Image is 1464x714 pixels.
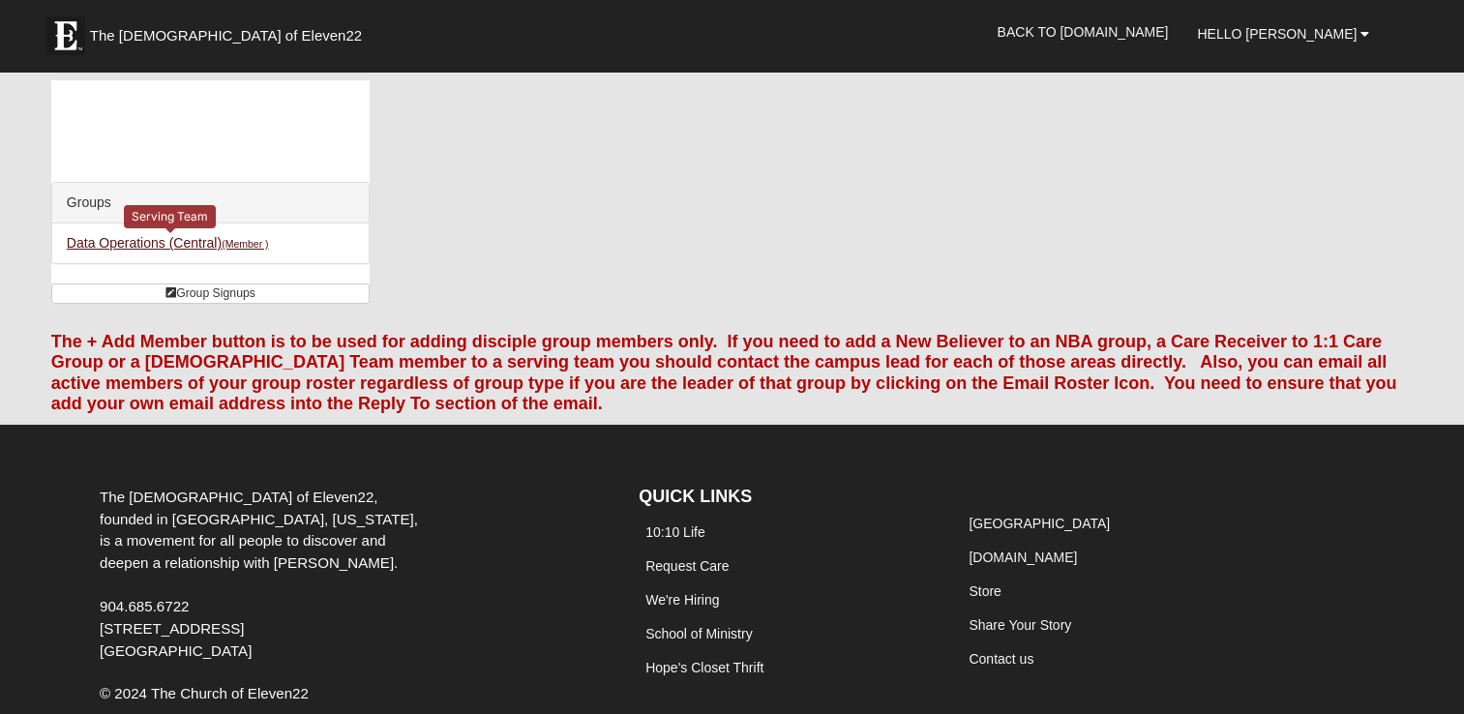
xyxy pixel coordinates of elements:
a: Back to [DOMAIN_NAME] [982,8,1182,56]
a: Hello [PERSON_NAME] [1182,10,1384,58]
a: Data Operations (Central)(Member ) [67,235,269,251]
font: The + Add Member button is to be used for adding disciple group members only. If you need to add ... [51,332,1397,414]
a: School of Ministry [645,626,752,641]
a: Contact us [969,651,1033,667]
span: The [DEMOGRAPHIC_DATA] of Eleven22 [90,26,362,45]
a: [GEOGRAPHIC_DATA] [969,516,1110,531]
span: Hello [PERSON_NAME] [1197,26,1357,42]
a: Request Care [645,558,729,574]
div: Serving Team [124,205,216,227]
a: Share Your Story [969,617,1071,633]
a: [DOMAIN_NAME] [969,550,1077,565]
img: Eleven22 logo [46,16,85,55]
small: (Member ) [222,238,268,250]
span: © 2024 The Church of Eleven22 [100,685,309,701]
div: Groups [52,183,369,223]
a: 10:10 Life [645,524,705,540]
span: [GEOGRAPHIC_DATA] [100,642,252,659]
a: Hope's Closet Thrift [645,660,763,675]
div: The [DEMOGRAPHIC_DATA] of Eleven22, founded in [GEOGRAPHIC_DATA], [US_STATE], is a movement for a... [85,487,444,663]
a: The [DEMOGRAPHIC_DATA] of Eleven22 [37,7,424,55]
h4: QUICK LINKS [639,487,933,508]
a: We're Hiring [645,592,719,608]
a: Group Signups [51,283,370,304]
a: Store [969,583,1001,599]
